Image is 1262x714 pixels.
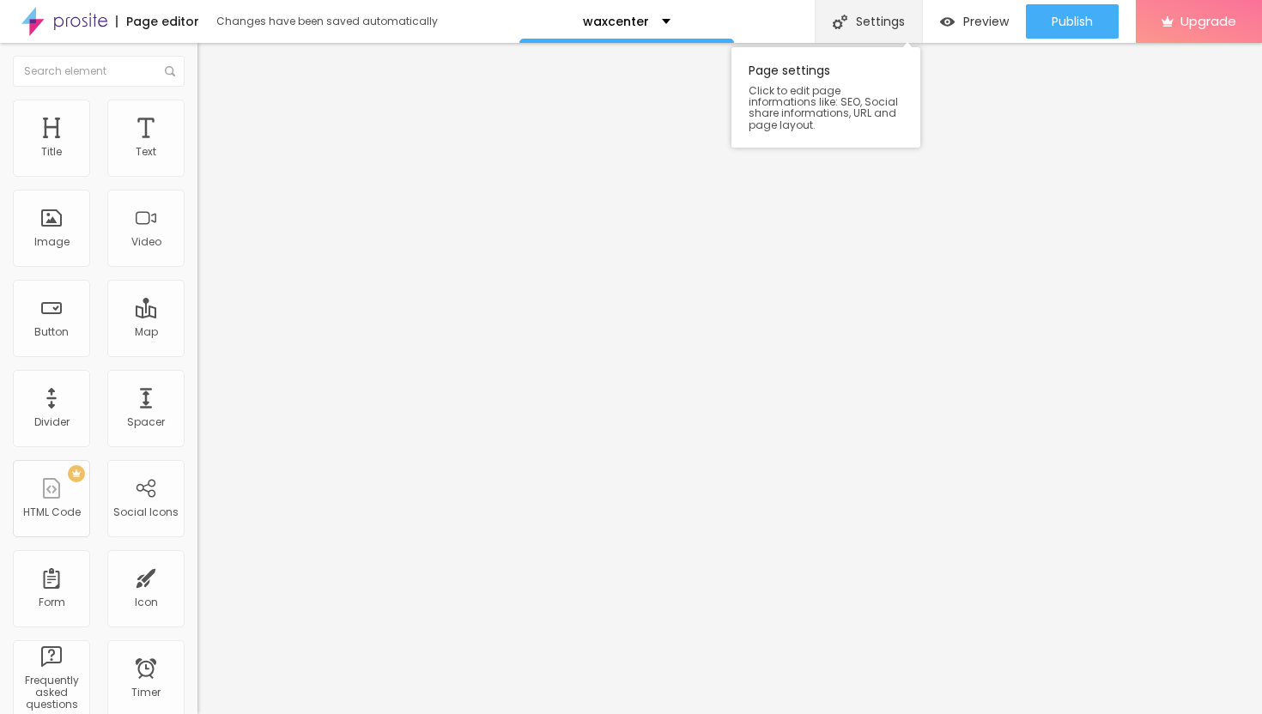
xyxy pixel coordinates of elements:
span: Publish [1052,15,1093,28]
span: Upgrade [1180,14,1236,28]
div: Text [136,146,156,158]
img: view-1.svg [940,15,955,29]
div: Icon [135,596,158,608]
p: waxcenter [583,15,649,27]
div: Changes have been saved automatically [216,16,438,27]
div: Form [39,596,65,608]
div: Title [41,146,62,158]
iframe: Editor [197,43,1262,714]
div: Page settings [731,47,920,148]
div: Timer [131,687,161,699]
button: Preview [923,4,1026,39]
div: Page editor [116,15,199,27]
div: Divider [34,416,70,428]
div: Map [135,326,158,338]
div: Image [34,236,70,248]
span: Click to edit page informations like: SEO, Social share informations, URL and page layout. [749,85,903,130]
img: Icone [833,15,847,29]
div: Button [34,326,69,338]
div: HTML Code [23,506,81,518]
button: Publish [1026,4,1119,39]
div: Social Icons [113,506,179,518]
input: Search element [13,56,185,87]
span: Preview [963,15,1009,28]
div: Spacer [127,416,165,428]
div: Frequently asked questions [17,675,85,711]
img: Icone [165,66,175,76]
div: Video [131,236,161,248]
